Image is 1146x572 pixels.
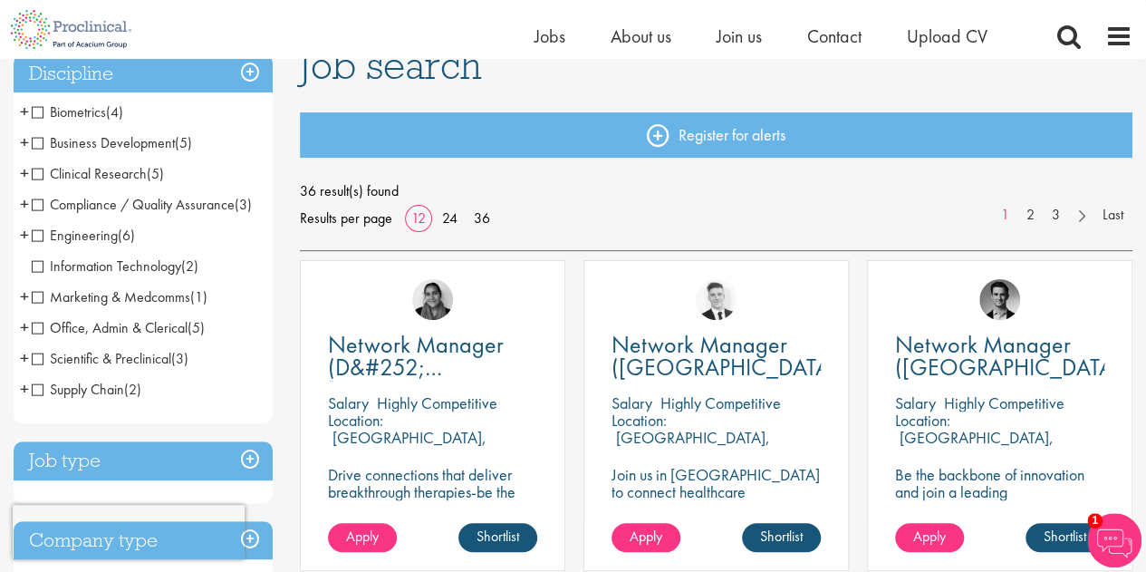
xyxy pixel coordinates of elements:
span: (3) [171,349,188,368]
a: Shortlist [458,523,537,552]
span: Salary [328,393,369,413]
p: [GEOGRAPHIC_DATA], [GEOGRAPHIC_DATA] [328,427,486,465]
a: Shortlist [742,523,821,552]
span: + [20,190,29,218]
a: Network Manager ([GEOGRAPHIC_DATA]) [895,334,1104,379]
a: 24 [436,208,464,228]
span: Location: [895,410,950,431]
span: (2) [124,380,141,399]
p: Join us in [GEOGRAPHIC_DATA] to connect healthcare professionals with breakthrough therapies and ... [612,466,821,552]
span: (1) [190,287,207,306]
span: Salary [612,393,652,413]
span: Location: [612,410,667,431]
a: 36 [467,208,496,228]
span: Clinical Research [32,164,147,183]
p: Highly Competitive [377,393,497,413]
p: [GEOGRAPHIC_DATA], [GEOGRAPHIC_DATA] [612,427,770,465]
a: Upload CV [907,24,987,48]
span: Scientific & Preclinical [32,349,188,368]
span: + [20,221,29,248]
span: Marketing & Medcomms [32,287,190,306]
img: Max Slevogt [979,279,1020,320]
span: (4) [106,102,123,121]
img: Nicolas Daniel [696,279,737,320]
a: 1 [992,205,1018,226]
span: Biometrics [32,102,106,121]
a: Join us [717,24,762,48]
span: Engineering [32,226,135,245]
a: 12 [405,208,432,228]
span: Business Development [32,133,192,152]
a: 2 [1017,205,1044,226]
a: Contact [807,24,862,48]
span: (5) [175,133,192,152]
a: Last [1093,205,1132,226]
span: + [20,344,29,372]
span: Office, Admin & Clerical [32,318,188,337]
span: 36 result(s) found [300,178,1132,205]
img: Chatbot [1087,513,1141,567]
span: Scientific & Preclinical [32,349,171,368]
span: Network Manager (D&#252;[GEOGRAPHIC_DATA]) [328,329,554,405]
span: Supply Chain [32,380,124,399]
span: Engineering [32,226,118,245]
span: Supply Chain [32,380,141,399]
span: Results per page [300,205,392,232]
a: About us [611,24,671,48]
span: Network Manager ([GEOGRAPHIC_DATA]) [612,329,844,383]
img: Anjali Parbhu [412,279,453,320]
span: + [20,314,29,341]
span: Compliance / Quality Assurance [32,195,235,214]
span: (3) [235,195,252,214]
span: Location: [328,410,383,431]
p: [GEOGRAPHIC_DATA], [GEOGRAPHIC_DATA] [895,427,1054,465]
span: Apply [346,527,379,546]
a: Apply [895,523,964,552]
p: Be the backbone of innovation and join a leading pharmaceutical company to help keep life-changin... [895,466,1104,552]
span: (5) [147,164,164,183]
span: Business Development [32,133,175,152]
span: Clinical Research [32,164,164,183]
span: + [20,129,29,156]
a: Apply [328,523,397,552]
span: + [20,283,29,310]
a: Shortlist [1026,523,1104,552]
span: Biometrics [32,102,123,121]
a: Jobs [534,24,565,48]
span: + [20,160,29,187]
p: Highly Competitive [944,393,1064,413]
a: Apply [612,523,680,552]
span: Information Technology [32,257,198,276]
p: Drive connections that deliver breakthrough therapies-be the link between innovation and impact i... [328,466,537,535]
span: Network Manager ([GEOGRAPHIC_DATA]) [895,329,1128,383]
h3: Job type [14,441,273,480]
span: (6) [118,226,135,245]
span: + [20,98,29,125]
span: Salary [895,393,936,413]
span: Information Technology [32,257,181,276]
h3: Discipline [14,54,273,93]
span: (2) [181,257,198,276]
span: Marketing & Medcomms [32,287,207,306]
span: Office, Admin & Clerical [32,318,205,337]
a: 3 [1043,205,1069,226]
span: (5) [188,318,205,337]
span: 1 [1087,513,1103,528]
a: Network Manager ([GEOGRAPHIC_DATA]) [612,334,821,379]
span: Apply [630,527,662,546]
span: Compliance / Quality Assurance [32,195,252,214]
span: + [20,375,29,402]
p: Highly Competitive [660,393,781,413]
a: Register for alerts [300,112,1132,158]
span: Apply [913,527,946,546]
